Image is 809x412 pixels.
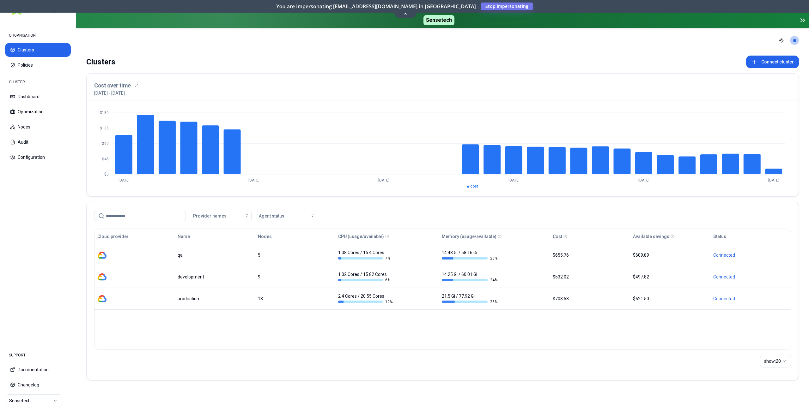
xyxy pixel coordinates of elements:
div: 7 % [338,256,394,261]
button: Cloud provider [97,230,129,243]
button: CPU (usage/available) [338,230,384,243]
button: Dashboard [5,90,71,104]
span: Agent status [259,213,284,219]
button: Cost [553,230,562,243]
tspan: [DATE] [508,178,520,182]
div: 25 % [442,256,497,261]
tspan: $90 [102,141,109,146]
img: gcp [97,294,107,303]
tspan: [DATE] [119,178,130,182]
div: 6 % [338,278,394,283]
span: cost [470,184,478,188]
button: Connect cluster [746,56,799,68]
tspan: $180 [100,110,109,115]
div: 21.5 Gi / 77.92 Gi [442,293,497,304]
div: 1.08 Cores / 15.4 Cores [338,249,394,261]
div: ORGANISATION [5,29,71,42]
button: Configuration [5,150,71,164]
button: Nodes [5,120,71,134]
img: gcp [97,272,107,282]
div: $655.76 [553,252,627,258]
img: gcp [97,250,107,260]
div: $532.02 [553,274,627,280]
div: Status [713,233,726,240]
button: Provider names [191,210,252,222]
div: SUPPORT [5,349,71,361]
div: qa [178,252,252,258]
button: Optimization [5,105,71,119]
button: Memory (usage/available) [442,230,496,243]
div: 14.48 Gi / 58.16 Gi [442,249,497,261]
div: production [178,296,252,302]
div: 5 [258,252,332,258]
div: 1.02 Cores / 15.82 Cores [338,271,394,283]
div: $609.89 [633,252,708,258]
button: Name [178,230,190,243]
tspan: $45 [102,157,109,161]
div: $621.50 [633,296,708,302]
div: 2.4 Cores / 20.55 Cores [338,293,394,304]
div: CLUSTER [5,76,71,88]
button: Policies [5,58,71,72]
button: Available savings [633,230,669,243]
tspan: $0 [104,172,109,176]
div: 14.25 Gi / 60.01 Gi [442,271,497,283]
div: Clusters [86,56,115,68]
div: $703.58 [553,296,627,302]
button: Changelog [5,378,71,392]
tspan: $135 [100,126,109,130]
div: 12 % [338,299,394,304]
button: Clusters [5,43,71,57]
div: 13 [258,296,332,302]
span: Sensetech [423,15,454,25]
p: [DATE] - [DATE] [94,90,125,96]
button: Nodes [258,230,272,243]
tspan: [DATE] [768,178,779,182]
div: development [178,274,252,280]
div: 9 [258,274,332,280]
button: Documentation [5,363,71,377]
tspan: [DATE] [378,178,389,182]
div: Connected [713,252,788,258]
button: Audit [5,135,71,149]
div: 24 % [442,278,497,283]
div: $497.82 [633,274,708,280]
tspan: [DATE] [248,178,259,182]
button: Agent status [257,210,317,222]
h3: Cost over time [94,81,131,90]
div: Connected [713,296,788,302]
tspan: [DATE] [638,178,649,182]
div: 28 % [442,299,497,304]
span: Provider names [193,213,227,219]
div: Connected [713,274,788,280]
